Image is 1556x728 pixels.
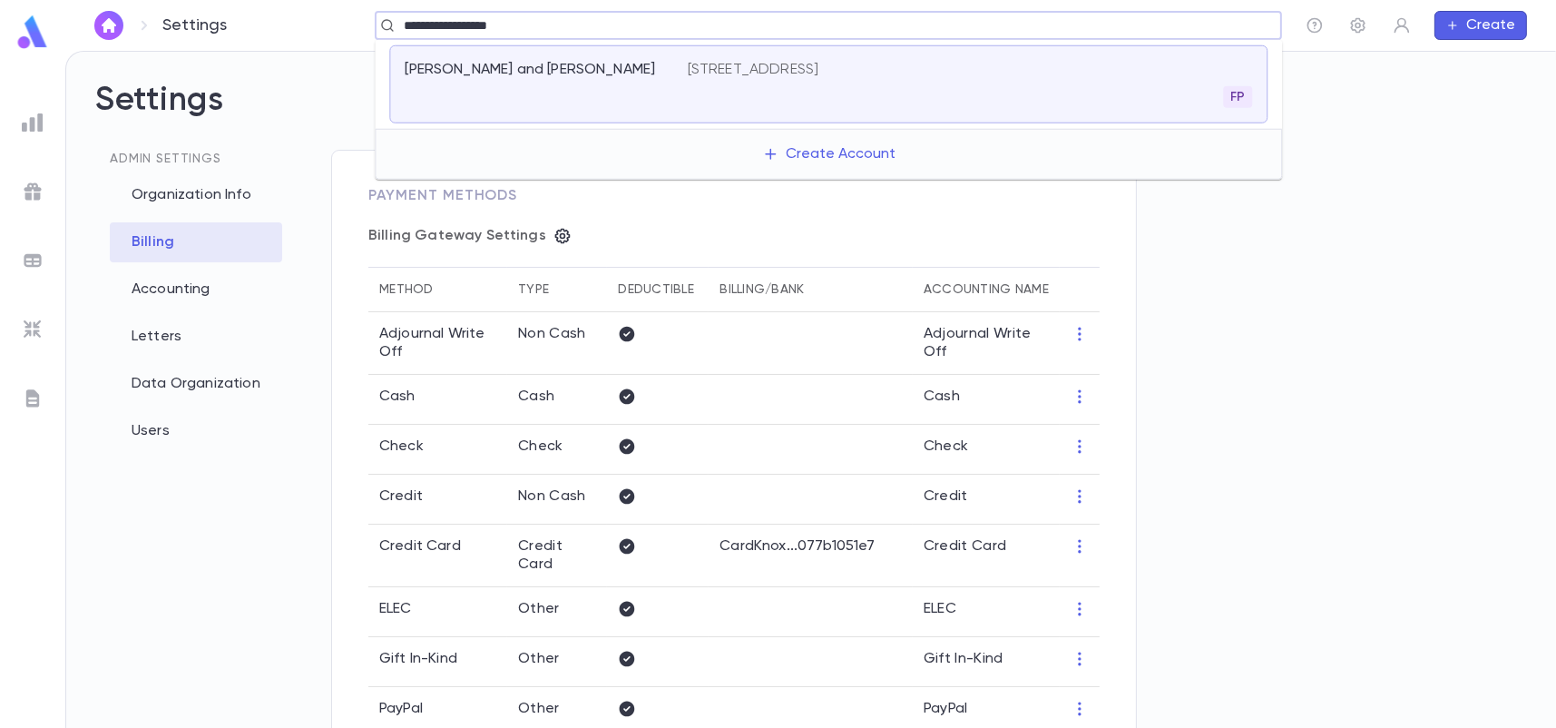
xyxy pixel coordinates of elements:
[507,268,607,312] th: Type
[379,487,423,506] p: Credit
[913,268,1060,312] th: Accounting Name
[368,227,546,245] p: Billing Gateway Settings
[1223,90,1252,104] span: FP
[22,112,44,133] img: reports_grey.c525e4749d1bce6a11f5fe2a8de1b229.svg
[379,537,461,556] p: Credit Card
[110,222,282,262] div: Billing
[913,525,1060,587] td: Credit Card
[110,175,282,215] div: Organization Info
[405,61,655,79] p: [PERSON_NAME] and [PERSON_NAME]
[709,268,912,312] th: Billing/Bank
[913,425,1060,475] td: Check
[98,18,120,33] img: home_white.a664292cf8c1dea59945f0da9f25487c.svg
[379,438,424,456] p: Check
[110,317,282,357] div: Letters
[379,325,496,361] p: Adjournal Write Off
[368,189,517,203] span: Payment Methods
[719,537,901,556] p: CardKnox ... 077b1051e7
[22,250,44,271] img: batches_grey.339ca447c9d9533ef1741baa751efc33.svg
[379,650,457,668] p: Gift In-Kind
[1434,11,1527,40] button: Create
[22,319,44,340] img: imports_grey.530a8a0e642e233f2baf0ef88e8c9fcb.svg
[913,312,1060,375] td: Adjournal Write Off
[507,525,607,587] td: Credit Card
[368,268,507,312] th: Method
[507,425,607,475] td: Check
[95,81,1527,150] h2: Settings
[913,637,1060,687] td: Gift In-Kind
[913,375,1060,425] td: Cash
[110,411,282,451] div: Users
[913,587,1060,637] td: ELEC
[379,700,423,718] p: PayPal
[913,475,1060,525] td: Credit
[748,137,910,172] button: Create Account
[688,61,819,79] p: [STREET_ADDRESS]
[607,268,709,312] th: Deductible
[379,388,416,406] p: Cash
[507,475,607,525] td: Non Cash
[507,637,607,687] td: Other
[110,270,282,310] div: Accounting
[162,15,227,35] p: Settings
[507,587,607,637] td: Other
[110,152,221,165] span: Admin Settings
[379,600,412,618] p: ELEC
[507,375,607,425] td: Cash
[110,364,282,404] div: Data Organization
[15,15,51,50] img: logo
[22,388,44,409] img: letters_grey.7941b92b52307dd3b8a917253454ce1c.svg
[22,181,44,202] img: campaigns_grey.99e729a5f7ee94e3726e6486bddda8f1.svg
[507,312,607,375] td: Non Cash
